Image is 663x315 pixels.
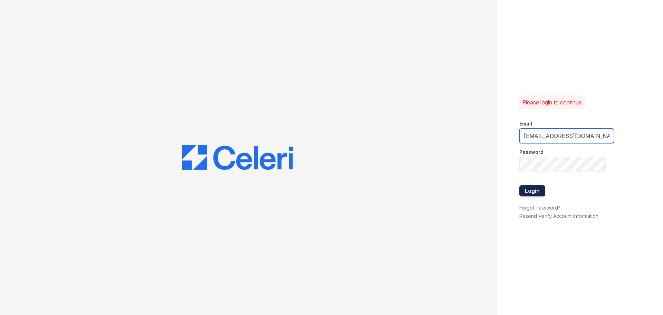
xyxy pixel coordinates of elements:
button: Login [519,185,545,196]
a: Resend Verify Account Information [519,213,598,219]
p: Please login to continue [522,98,582,106]
label: Password [519,149,544,156]
label: Email [519,120,532,127]
img: CE_Logo_Blue-a8612792a0a2168367f1c8372b55b34899dd931a85d93a1a3d3e32e68fde9ad4.png [182,145,293,170]
a: Forgot Password? [519,205,560,211]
